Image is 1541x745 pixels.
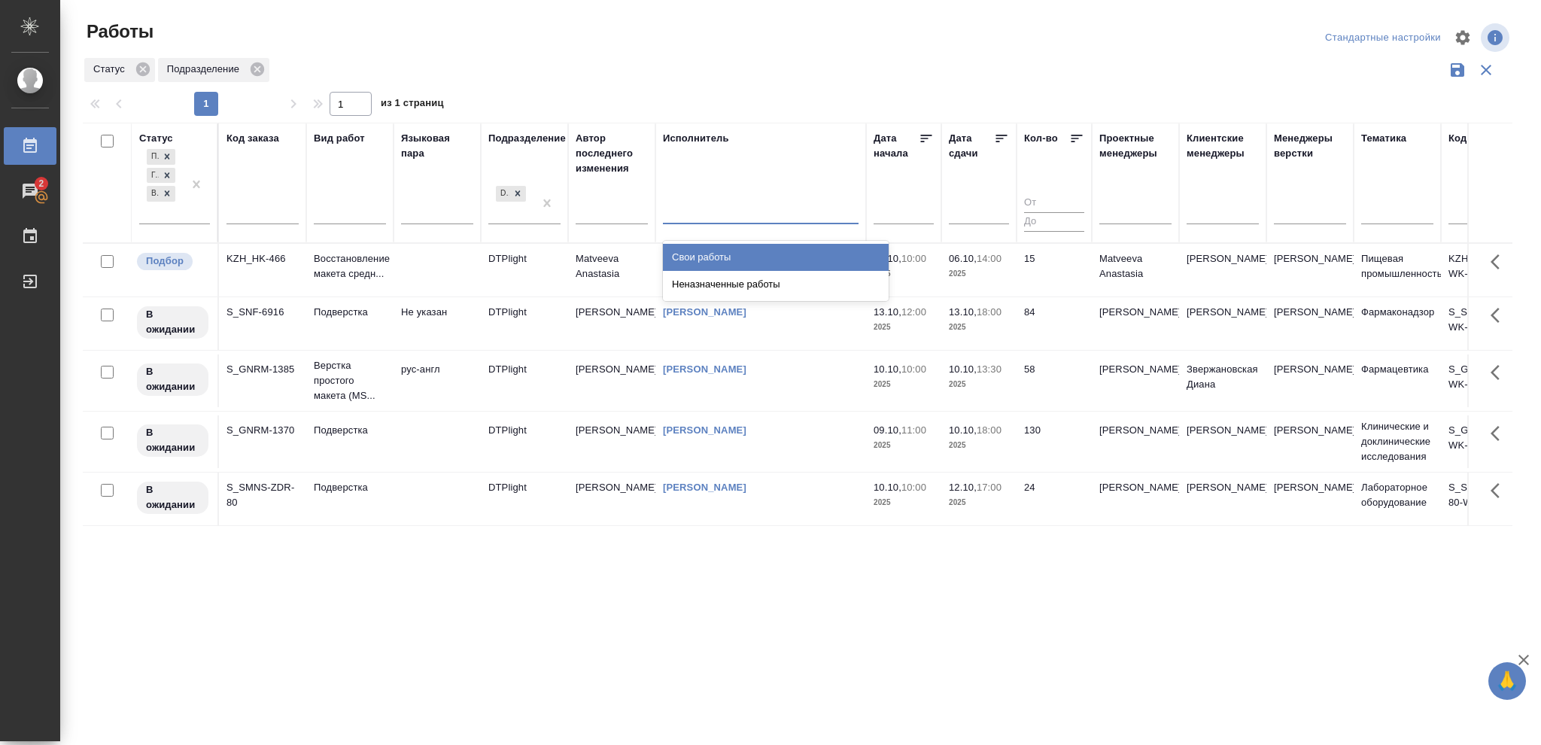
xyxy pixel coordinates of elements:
[874,482,901,493] p: 10.10,
[1361,305,1433,320] p: Фармаконадзор
[663,363,746,375] a: [PERSON_NAME]
[901,306,926,318] p: 12:00
[1017,473,1092,525] td: 24
[226,251,299,266] div: KZH_HK-466
[663,424,746,436] a: [PERSON_NAME]
[1017,297,1092,350] td: 84
[901,363,926,375] p: 10:00
[1099,131,1172,161] div: Проектные менеджеры
[481,244,568,296] td: DTPlight
[1024,212,1084,231] input: До
[1441,354,1528,407] td: S_GNRM-1385-WK-010
[135,423,210,458] div: Исполнитель назначен, приступать к работе пока рано
[1274,251,1346,266] p: [PERSON_NAME]
[226,131,279,146] div: Код заказа
[93,62,130,77] p: Статус
[1494,665,1520,697] span: 🙏
[314,480,386,495] p: Подверстка
[1482,473,1518,509] button: Здесь прячутся важные кнопки
[1482,297,1518,333] button: Здесь прячутся важные кнопки
[1092,473,1179,525] td: [PERSON_NAME]
[568,297,655,350] td: [PERSON_NAME]
[135,362,210,397] div: Исполнитель назначен, приступать к работе пока рано
[1179,473,1266,525] td: [PERSON_NAME]
[481,415,568,468] td: DTPlight
[135,480,210,515] div: Исполнитель назначен, приступать к работе пока рано
[135,251,210,272] div: Можно подбирать исполнителей
[949,253,977,264] p: 06.10,
[901,482,926,493] p: 10:00
[949,482,977,493] p: 12.10,
[874,424,901,436] p: 09.10,
[167,62,245,77] p: Подразделение
[1274,480,1346,495] p: [PERSON_NAME]
[874,438,934,453] p: 2025
[901,424,926,436] p: 11:00
[1441,244,1528,296] td: KZH_HK-466-WK-006
[1092,244,1179,296] td: Matveeva Anastasia
[314,305,386,320] p: Подверстка
[488,131,566,146] div: Подразделение
[226,480,299,510] div: S_SMNS-ZDR-80
[496,186,509,202] div: DTPlight
[977,306,1001,318] p: 18:00
[1482,244,1518,280] button: Здесь прячутся важные кнопки
[1481,23,1512,52] span: Посмотреть информацию
[874,266,934,281] p: 2025
[1361,251,1433,281] p: Пищевая промышленность
[874,495,934,510] p: 2025
[874,377,934,392] p: 2025
[1274,305,1346,320] p: [PERSON_NAME]
[84,58,155,82] div: Статус
[146,254,184,269] p: Подбор
[949,320,1009,335] p: 2025
[1321,26,1445,50] div: split button
[1179,354,1266,407] td: Звержановская Диана
[314,251,386,281] p: Восстановление макета средн...
[1448,131,1506,146] div: Код работы
[147,149,159,165] div: Подбор
[949,377,1009,392] p: 2025
[494,184,527,203] div: DTPlight
[1445,20,1481,56] span: Настроить таблицу
[4,172,56,210] a: 2
[568,473,655,525] td: [PERSON_NAME]
[1179,297,1266,350] td: [PERSON_NAME]
[226,305,299,320] div: S_SNF-6916
[394,297,481,350] td: Не указан
[977,363,1001,375] p: 13:30
[568,244,655,296] td: Matveeva Anastasia
[874,131,919,161] div: Дата начала
[1017,244,1092,296] td: 15
[1092,415,1179,468] td: [PERSON_NAME]
[949,266,1009,281] p: 2025
[401,131,473,161] div: Языковая пара
[226,423,299,438] div: S_GNRM-1370
[381,94,444,116] span: из 1 страниц
[1274,362,1346,377] p: [PERSON_NAME]
[1024,194,1084,213] input: От
[146,364,199,394] p: В ожидании
[663,271,889,298] div: Неназначенные работы
[1017,415,1092,468] td: 130
[314,423,386,438] p: Подверстка
[874,306,901,318] p: 13.10,
[568,354,655,407] td: [PERSON_NAME]
[314,131,365,146] div: Вид работ
[314,358,386,403] p: Верстка простого макета (MS...
[1274,131,1346,161] div: Менеджеры верстки
[663,244,889,271] div: Свои работы
[1441,297,1528,350] td: S_SNF-6916-WK-013
[146,482,199,512] p: В ожидании
[146,307,199,337] p: В ожидании
[949,495,1009,510] p: 2025
[1361,480,1433,510] p: Лабораторное оборудование
[146,425,199,455] p: В ожидании
[226,362,299,377] div: S_GNRM-1385
[576,131,648,176] div: Автор последнего изменения
[949,131,994,161] div: Дата сдачи
[1092,297,1179,350] td: [PERSON_NAME]
[1024,131,1058,146] div: Кол-во
[663,482,746,493] a: [PERSON_NAME]
[1443,56,1472,84] button: Сохранить фильтры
